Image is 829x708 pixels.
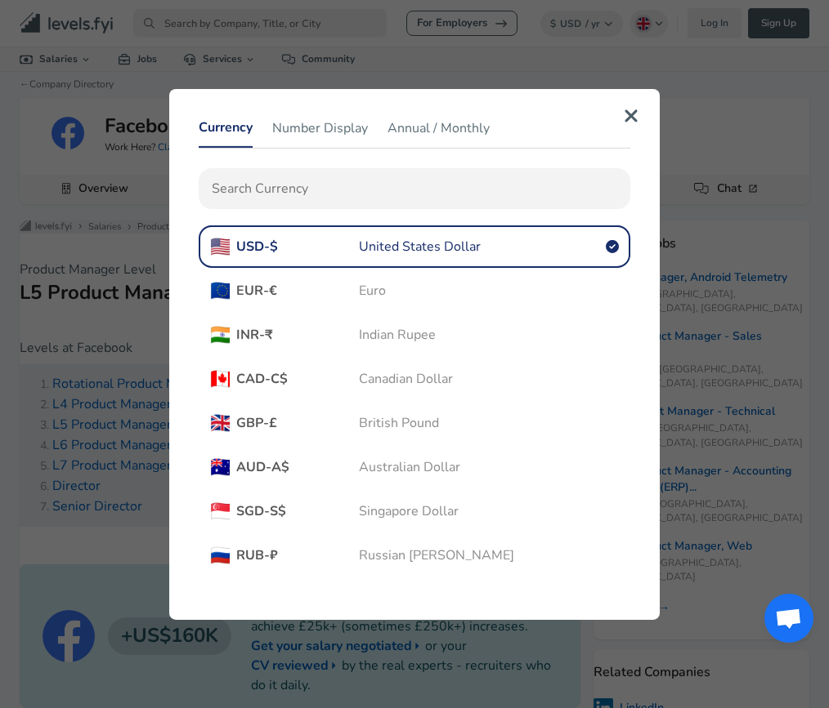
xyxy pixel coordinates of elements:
[210,589,230,608] span: 🇮🇱
[359,590,470,608] span: Israeli New Shekel
[359,237,481,255] span: United States Dollar
[199,401,630,443] button: 🇬🇧GBP-£British Pound
[210,545,230,564] span: 🇷🇺
[199,313,630,355] button: 🇮🇳INR-₹Indian Rupee
[210,456,230,476] span: 🇦🇺
[210,280,230,300] span: 🇪🇺
[199,167,630,208] input: Search Currency
[210,368,230,388] span: 🇨🇦
[199,577,630,620] button: 🇮🇱ILS-₪Israeli New Shekel
[236,281,359,299] span: EUR - €
[359,325,436,343] span: Indian Rupee
[236,369,359,387] span: CAD - C$
[359,281,386,299] span: Euro
[359,369,453,387] span: Canadian Dollar
[236,457,359,475] span: AUD - A$
[210,324,230,344] span: 🇮🇳
[236,545,359,563] span: RUB - ₽
[359,545,514,563] span: Russian [PERSON_NAME]
[236,237,359,255] span: USD - $
[236,501,359,519] span: SGD - S$
[210,501,230,520] span: 🇸🇬
[236,590,359,608] span: ILS - ₪
[199,269,630,311] button: 🇪🇺EUR-€Euro
[199,357,630,399] button: 🇨🇦CAD-C$Canadian Dollar
[359,457,460,475] span: Australian Dollar
[199,489,630,532] button: 🇸🇬SGD-S$Singapore Dollar
[199,225,630,267] button: 🇺🇸USD-$United States Dollar
[199,533,630,576] button: 🇷🇺RUB-₽Russian [PERSON_NAME]
[388,108,490,147] button: Annual / Monthly
[210,236,230,256] span: 🇺🇸
[359,413,439,431] span: British Pound
[199,108,253,147] button: Currency
[272,108,368,147] button: Number Display
[199,445,630,488] button: 🇦🇺AUD-A$Australian Dollar
[236,325,359,343] span: INR - ₹
[210,412,230,432] span: 🇬🇧
[236,413,359,431] span: GBP - £
[359,501,459,519] span: Singapore Dollar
